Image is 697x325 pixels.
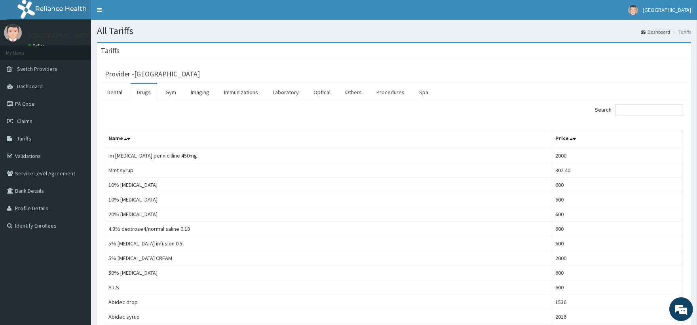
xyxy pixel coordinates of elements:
[105,295,552,310] td: Abidec drop
[4,24,22,42] img: User Image
[105,310,552,324] td: Abidec syrup
[370,84,411,101] a: Procedures
[105,178,552,192] td: 10% [MEDICAL_DATA]
[552,207,683,222] td: 600
[552,148,683,163] td: 2000
[131,84,157,101] a: Drugs
[105,148,552,163] td: Im [MEDICAL_DATA] pennicilline 450mg
[105,266,552,280] td: 50% [MEDICAL_DATA]
[105,130,552,148] th: Name
[552,280,683,295] td: 600
[552,295,683,310] td: 1536
[628,5,638,15] img: User Image
[552,178,683,192] td: 600
[184,84,216,101] a: Imaging
[105,236,552,251] td: 5% [MEDICAL_DATA] infusion 0.5l
[17,135,31,142] span: Tariffs
[17,83,43,90] span: Dashboard
[105,280,552,295] td: A.T.S
[552,236,683,251] td: 600
[218,84,264,101] a: Immunizations
[552,163,683,178] td: 302.40
[266,84,305,101] a: Laboratory
[105,192,552,207] td: 10% [MEDICAL_DATA]
[643,6,691,13] span: [GEOGRAPHIC_DATA]
[552,192,683,207] td: 600
[641,29,670,35] a: Dashboard
[17,65,57,72] span: Switch Providers
[552,310,683,324] td: 2016
[552,266,683,280] td: 600
[413,84,435,101] a: Spa
[101,47,120,54] h3: Tariffs
[615,104,683,116] input: Search:
[105,70,200,78] h3: Provider - [GEOGRAPHIC_DATA]
[101,84,129,101] a: Dental
[307,84,337,101] a: Optical
[159,84,182,101] a: Gym
[671,29,691,35] li: Tariffs
[552,222,683,236] td: 600
[28,43,47,49] a: Online
[105,163,552,178] td: Mmt syrup
[595,104,683,116] label: Search:
[105,222,552,236] td: 4.3% dextrose4/normal saline 0.18
[97,26,691,36] h1: All Tariffs
[28,32,93,39] p: [GEOGRAPHIC_DATA]
[552,130,683,148] th: Price
[552,251,683,266] td: 2000
[17,118,32,125] span: Claims
[339,84,368,101] a: Others
[105,207,552,222] td: 20% [MEDICAL_DATA]
[105,251,552,266] td: 5% [MEDICAL_DATA] CREAM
